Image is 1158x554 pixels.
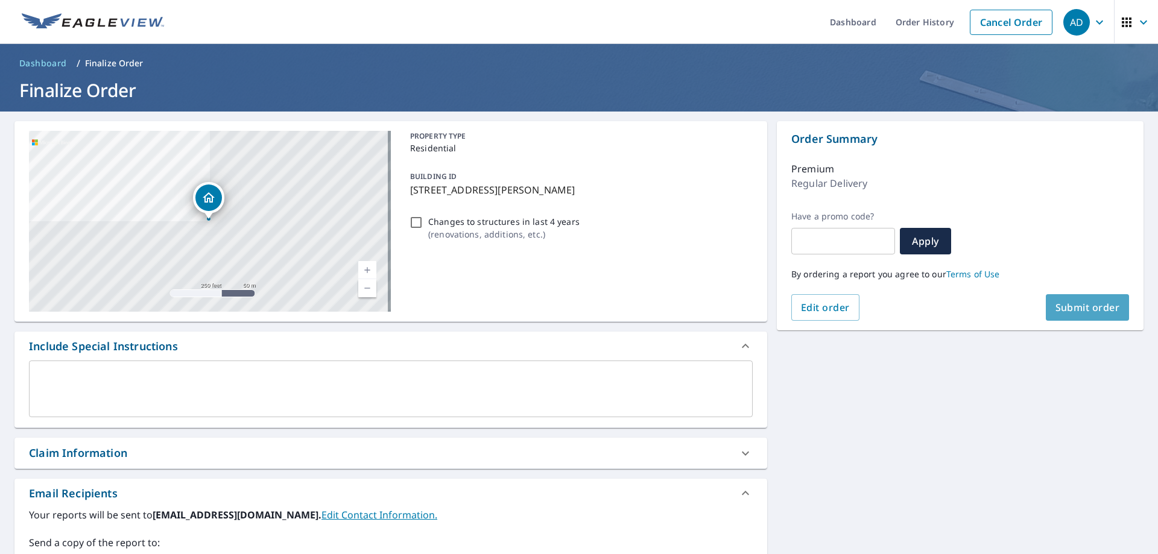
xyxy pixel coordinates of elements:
[791,176,867,190] p: Regular Delivery
[410,183,748,197] p: [STREET_ADDRESS][PERSON_NAME]
[910,235,941,248] span: Apply
[1046,294,1130,321] button: Submit order
[791,211,895,222] label: Have a promo code?
[14,332,767,360] div: Include Special Instructions
[14,479,767,508] div: Email Recipients
[29,508,753,522] label: Your reports will be sent to
[77,56,80,71] li: /
[22,13,164,31] img: EV Logo
[900,228,951,254] button: Apply
[1063,9,1090,36] div: AD
[29,535,753,550] label: Send a copy of the report to:
[19,57,67,69] span: Dashboard
[428,215,580,228] p: Changes to structures in last 4 years
[410,131,748,142] p: PROPERTY TYPE
[85,57,144,69] p: Finalize Order
[29,338,178,354] div: Include Special Instructions
[29,485,118,502] div: Email Recipients
[791,294,859,321] button: Edit order
[410,142,748,154] p: Residential
[791,162,834,176] p: Premium
[428,228,580,241] p: ( renovations, additions, etc. )
[14,54,72,73] a: Dashboard
[1055,301,1120,314] span: Submit order
[791,269,1129,280] p: By ordering a report you agree to our
[321,508,437,521] a: EditContactInfo
[193,182,224,219] div: Dropped pin, building 1, Residential property, 1901 Larkspur Dr Fort Collins, CO 80521
[791,131,1129,147] p: Order Summary
[970,10,1052,35] a: Cancel Order
[358,261,376,279] a: Current Level 17, Zoom In
[14,54,1144,73] nav: breadcrumb
[801,301,850,314] span: Edit order
[14,78,1144,102] h1: Finalize Order
[14,438,767,468] div: Claim Information
[153,508,321,521] b: [EMAIL_ADDRESS][DOMAIN_NAME].
[358,279,376,297] a: Current Level 17, Zoom Out
[410,171,457,181] p: BUILDING ID
[946,268,1000,280] a: Terms of Use
[29,445,127,461] div: Claim Information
